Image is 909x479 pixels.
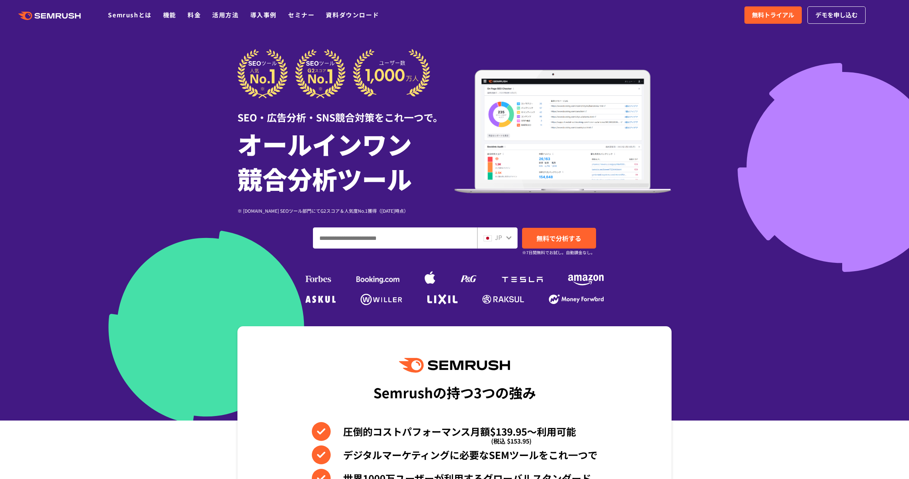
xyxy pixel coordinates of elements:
[312,422,598,441] li: 圧倒的コストパフォーマンス月額$139.95〜利用可能
[163,10,176,19] a: 機能
[313,228,477,248] input: ドメイン、キーワードまたはURLを入力してください
[807,6,866,24] a: デモを申し込む
[536,233,581,243] span: 無料で分析する
[815,10,858,20] span: デモを申し込む
[491,431,532,450] span: (税込 $153.95)
[522,249,595,256] small: ※7日間無料でお試し。自動課金なし。
[495,233,502,242] span: JP
[212,10,239,19] a: 活用方法
[288,10,314,19] a: セミナー
[108,10,151,19] a: Semrushとは
[237,207,454,214] div: ※ [DOMAIN_NAME] SEOツール部門にてG2スコア＆人気度No.1獲得（[DATE]時点）
[373,378,536,406] div: Semrushの持つ3つの強み
[399,358,510,373] img: Semrush
[237,98,454,124] div: SEO・広告分析・SNS競合対策をこれ一つで。
[250,10,277,19] a: 導入事例
[326,10,379,19] a: 資料ダウンロード
[188,10,201,19] a: 料金
[744,6,802,24] a: 無料トライアル
[312,445,598,464] li: デジタルマーケティングに必要なSEMツールをこれ一つで
[522,228,596,249] a: 無料で分析する
[237,126,454,196] h1: オールインワン 競合分析ツール
[752,10,794,20] span: 無料トライアル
